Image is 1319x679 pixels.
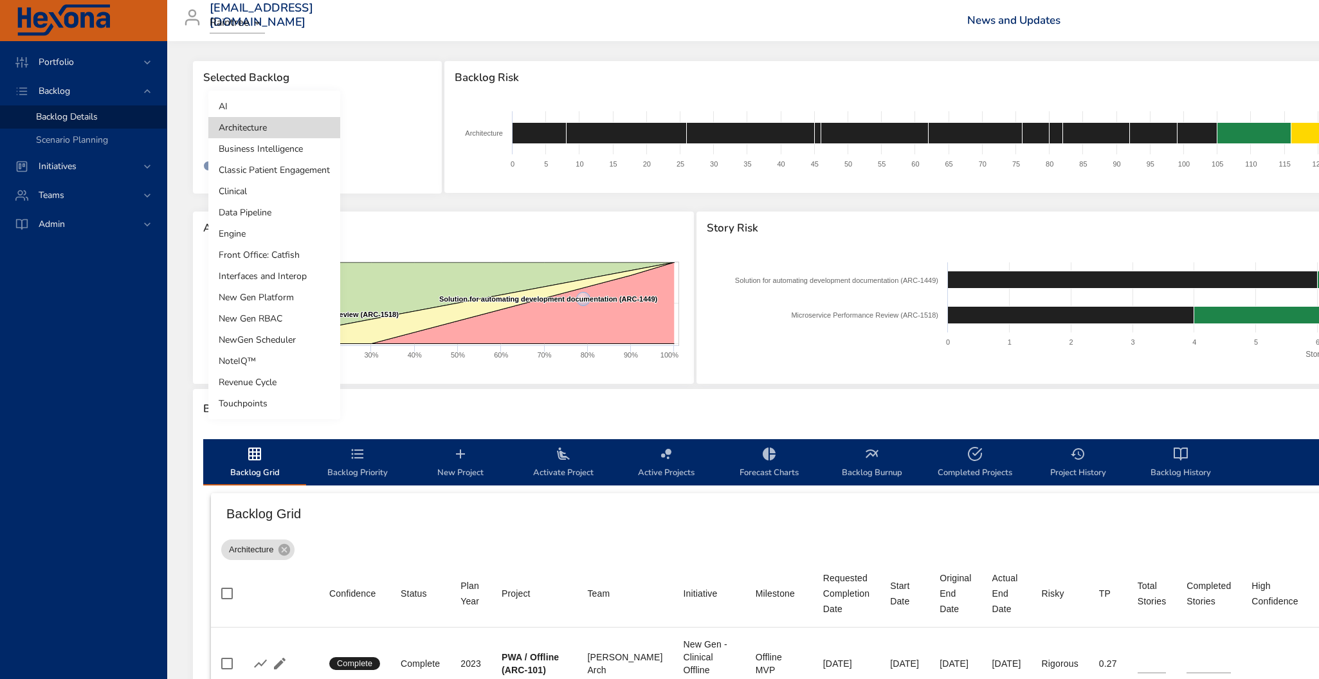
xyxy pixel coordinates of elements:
[208,117,340,138] li: Architecture
[208,308,340,329] li: New Gen RBAC
[208,244,340,266] li: Front Office: Catfish
[208,329,340,350] li: NewGen Scheduler
[208,223,340,244] li: Engine
[208,393,340,414] li: Touchpoints
[208,159,340,181] li: Classic Patient Engagement
[208,96,340,117] li: AI
[208,181,340,202] li: Clinical
[208,372,340,393] li: Revenue Cycle
[208,287,340,308] li: New Gen Platform
[208,266,340,287] li: Interfaces and Interop
[208,350,340,372] li: NoteIQ™
[208,202,340,223] li: Data Pipeline
[208,138,340,159] li: Business Intelligence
